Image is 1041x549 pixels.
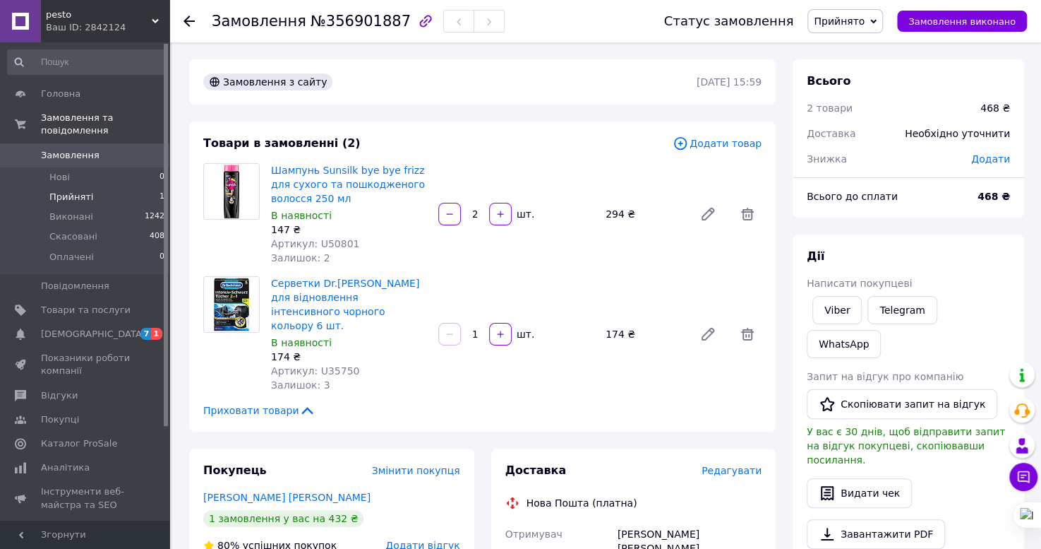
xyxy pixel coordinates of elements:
[41,413,79,426] span: Покупці
[908,16,1016,27] span: Замовлення виконано
[46,21,169,34] div: Ваш ID: 2842124
[694,200,722,228] a: Редагувати
[807,74,850,88] span: Всього
[271,337,332,348] span: В наявності
[271,238,359,249] span: Артикул: U50801
[694,320,722,348] a: Редагувати
[271,278,419,331] a: Серветки Dr.[PERSON_NAME] для відновлення інтенсивного чорного кольору 6 шт.
[702,465,762,476] span: Редагувати
[897,11,1027,32] button: Замовлення виконано
[46,8,152,21] span: pesto
[971,153,1010,165] span: Додати
[203,510,363,527] div: 1 замовлення у вас на 432 ₴
[271,223,427,237] div: 147 ₴
[7,49,166,75] input: Пошук
[41,328,145,341] span: [DEMOGRAPHIC_DATA]
[505,529,562,540] span: Отримувач
[41,88,80,100] span: Головна
[271,165,425,204] a: Шампунь Sunsilk bye bye frizz для сухого та пошкодженого волосся 250 мл
[812,296,862,324] a: Viber
[41,437,117,450] span: Каталог ProSale
[271,365,359,377] span: Артикул: U35750
[204,164,259,219] img: Шампунь Sunsilk bye bye frizz для сухого та пошкодженого волосся 250 мл
[814,16,865,27] span: Прийнято
[807,478,912,508] button: Видати чек
[41,389,78,402] span: Відгуки
[204,277,259,332] img: Серветки Dr.Beckmann для відновлення інтенсивного чорного кольору 6 шт.
[807,519,945,549] a: Завантажити PDF
[203,464,267,477] span: Покупець
[867,296,937,324] a: Telegram
[49,171,70,184] span: Нові
[807,371,963,382] span: Запит на відгук про компанію
[41,352,131,377] span: Показники роботи компанії
[49,191,93,203] span: Прийняті
[807,389,997,419] button: Скопіювати запит на відгук
[980,101,1010,115] div: 468 ₴
[807,249,824,263] span: Дії
[41,461,90,474] span: Аналітика
[311,13,411,30] span: №356901887
[150,230,164,243] span: 408
[151,328,162,340] span: 1
[41,304,131,317] span: Товари та послуги
[271,379,330,391] span: Залишок: 3
[733,320,762,348] span: Видалити
[160,251,164,264] span: 0
[41,280,109,293] span: Повідомлення
[673,136,762,151] span: Додати товар
[160,171,164,184] span: 0
[203,136,361,150] span: Товари в замовленні (2)
[807,128,855,139] span: Доставка
[896,118,1018,149] div: Необхідно уточнити
[203,492,371,503] a: [PERSON_NAME] [PERSON_NAME]
[523,496,641,510] div: Нова Пошта (платна)
[160,191,164,203] span: 1
[271,350,427,364] div: 174 ₴
[600,324,688,344] div: 174 ₴
[271,252,330,264] span: Залишок: 2
[372,465,460,476] span: Змінити покупця
[41,485,131,511] span: Інструменти веб-майстра та SEO
[183,14,195,28] div: Повернутися назад
[807,278,912,289] span: Написати покупцеві
[145,211,164,223] span: 1242
[807,330,881,358] a: WhatsApp
[513,207,536,221] div: шт.
[807,191,898,202] span: Всього до сплати
[212,13,306,30] span: Замовлення
[49,211,93,223] span: Виконані
[140,328,152,340] span: 7
[807,153,847,165] span: Знижка
[49,251,94,264] span: Оплачені
[505,464,567,477] span: Доставка
[513,327,536,341] div: шт.
[203,73,332,90] div: Замовлення з сайту
[807,102,853,114] span: 2 товари
[41,149,100,162] span: Замовлення
[733,200,762,228] span: Видалити
[697,76,762,88] time: [DATE] 15:59
[664,14,794,28] div: Статус замовлення
[1009,463,1037,491] button: Чат з покупцем
[41,112,169,137] span: Замовлення та повідомлення
[807,426,1005,466] span: У вас є 30 днів, щоб відправити запит на відгук покупцеві, скопіювавши посилання.
[271,210,332,221] span: В наявності
[977,191,1010,202] b: 468 ₴
[203,403,315,418] span: Приховати товари
[600,204,688,224] div: 294 ₴
[49,230,97,243] span: Скасовані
